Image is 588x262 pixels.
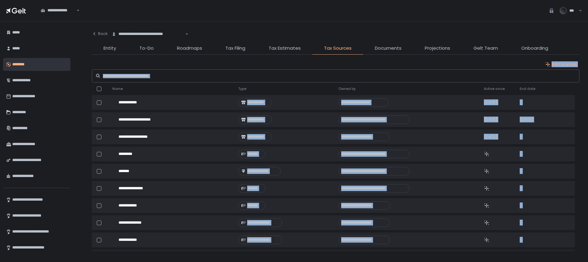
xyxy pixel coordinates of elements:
[520,186,522,191] span: -
[184,31,185,37] input: Search for option
[92,31,108,37] div: Back
[112,87,123,91] span: Name
[520,117,533,122] span: [DATE]
[484,134,497,140] span: [DATE]
[520,100,522,105] span: -
[269,45,301,52] span: Tax Estimates
[104,45,116,52] span: Entity
[484,87,505,91] span: Active since
[225,45,245,52] span: Tax Filing
[37,4,80,17] div: Search for option
[521,45,548,52] span: Onboarding
[473,45,498,52] span: Gelt Team
[520,151,522,157] span: -
[484,117,497,122] span: [DATE]
[324,45,352,52] span: Tax Sources
[520,203,522,208] span: -
[375,45,401,52] span: Documents
[338,87,356,91] span: Owned by
[520,220,522,225] span: -
[238,87,246,91] span: Type
[545,62,577,67] button: Add sources
[139,45,154,52] span: To-Do
[520,168,522,174] span: -
[92,28,108,40] button: Back
[520,237,522,243] span: -
[484,100,497,105] span: [DATE]
[520,134,522,140] span: -
[520,87,535,91] span: End date
[425,45,450,52] span: Projections
[108,28,188,40] div: Search for option
[177,45,202,52] span: Roadmaps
